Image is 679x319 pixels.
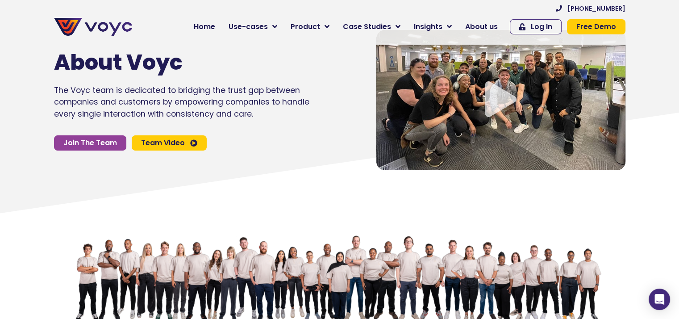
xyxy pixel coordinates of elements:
[284,18,336,36] a: Product
[649,289,670,310] div: Open Intercom Messenger
[458,18,504,36] a: About us
[336,18,407,36] a: Case Studies
[229,21,268,32] span: Use-cases
[407,18,458,36] a: Insights
[222,18,284,36] a: Use-cases
[465,21,498,32] span: About us
[54,50,283,76] h1: About Voyc
[567,19,625,34] a: Free Demo
[576,23,616,30] span: Free Demo
[54,18,132,36] img: voyc-full-logo
[187,18,222,36] a: Home
[141,139,185,147] span: Team Video
[510,19,562,34] a: Log In
[483,81,519,118] div: Video play button
[567,5,625,12] span: [PHONE_NUMBER]
[54,84,309,120] p: The Voyc team is dedicated to bridging the trust gap between companies and customers by empowerin...
[343,21,391,32] span: Case Studies
[132,135,207,151] a: Team Video
[194,21,215,32] span: Home
[63,139,117,147] span: Join The Team
[54,135,126,151] a: Join The Team
[414,21,442,32] span: Insights
[556,5,625,12] a: [PHONE_NUMBER]
[531,23,552,30] span: Log In
[291,21,320,32] span: Product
